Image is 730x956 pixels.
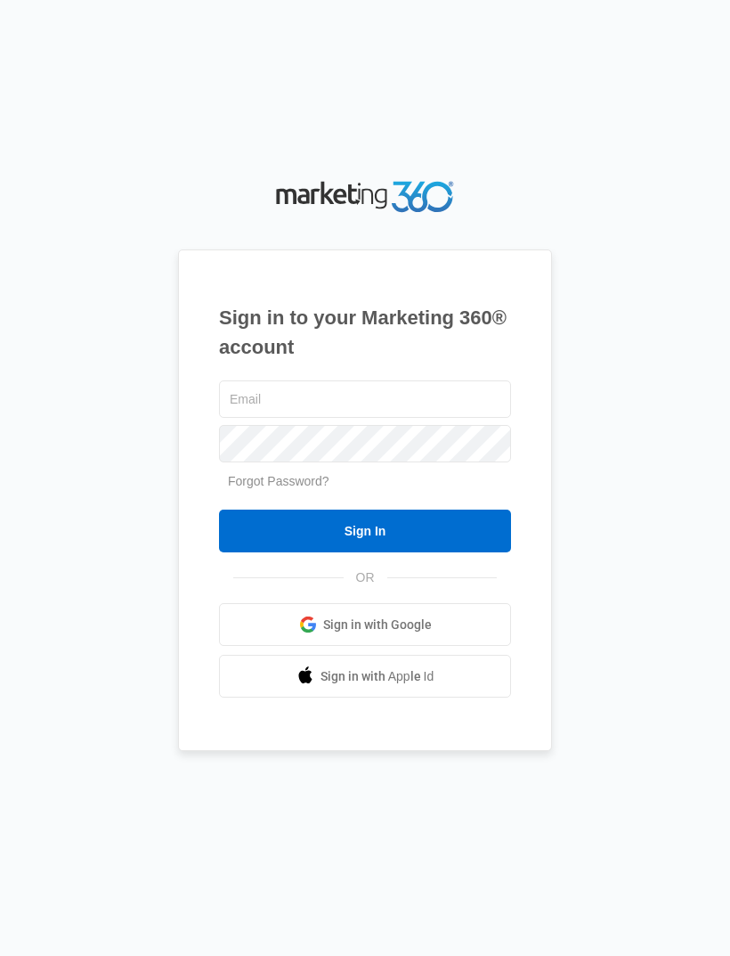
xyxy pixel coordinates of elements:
[219,603,511,646] a: Sign in with Google
[344,568,387,587] span: OR
[219,303,511,362] h1: Sign in to your Marketing 360® account
[219,380,511,418] input: Email
[228,474,329,488] a: Forgot Password?
[323,616,432,634] span: Sign in with Google
[219,510,511,552] input: Sign In
[320,667,434,686] span: Sign in with Apple Id
[219,655,511,698] a: Sign in with Apple Id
